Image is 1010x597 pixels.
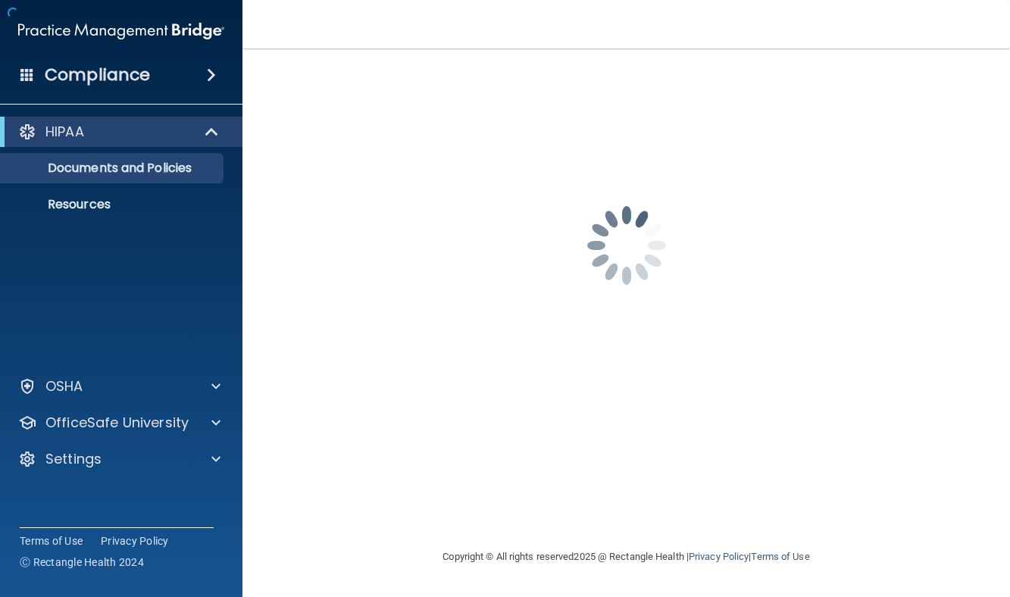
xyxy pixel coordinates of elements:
span: Ⓒ Rectangle Health 2024 [20,555,144,570]
p: Resources [10,197,217,212]
img: PMB logo [18,16,224,46]
a: Privacy Policy [689,551,749,562]
a: OSHA [18,377,220,395]
p: OSHA [45,377,83,395]
a: Terms of Use [20,533,83,549]
a: Privacy Policy [101,533,169,549]
img: spinner.e123f6fc.gif [551,170,702,321]
h4: Compliance [45,64,150,86]
a: HIPAA [18,123,220,141]
div: Copyright © All rights reserved 2025 @ Rectangle Health | | [350,533,903,581]
a: Terms of Use [751,551,809,562]
p: OfficeSafe University [45,414,189,432]
a: Settings [18,450,220,468]
p: HIPAA [45,123,84,141]
a: OfficeSafe University [18,414,220,432]
p: Documents and Policies [10,161,217,176]
p: Settings [45,450,102,468]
